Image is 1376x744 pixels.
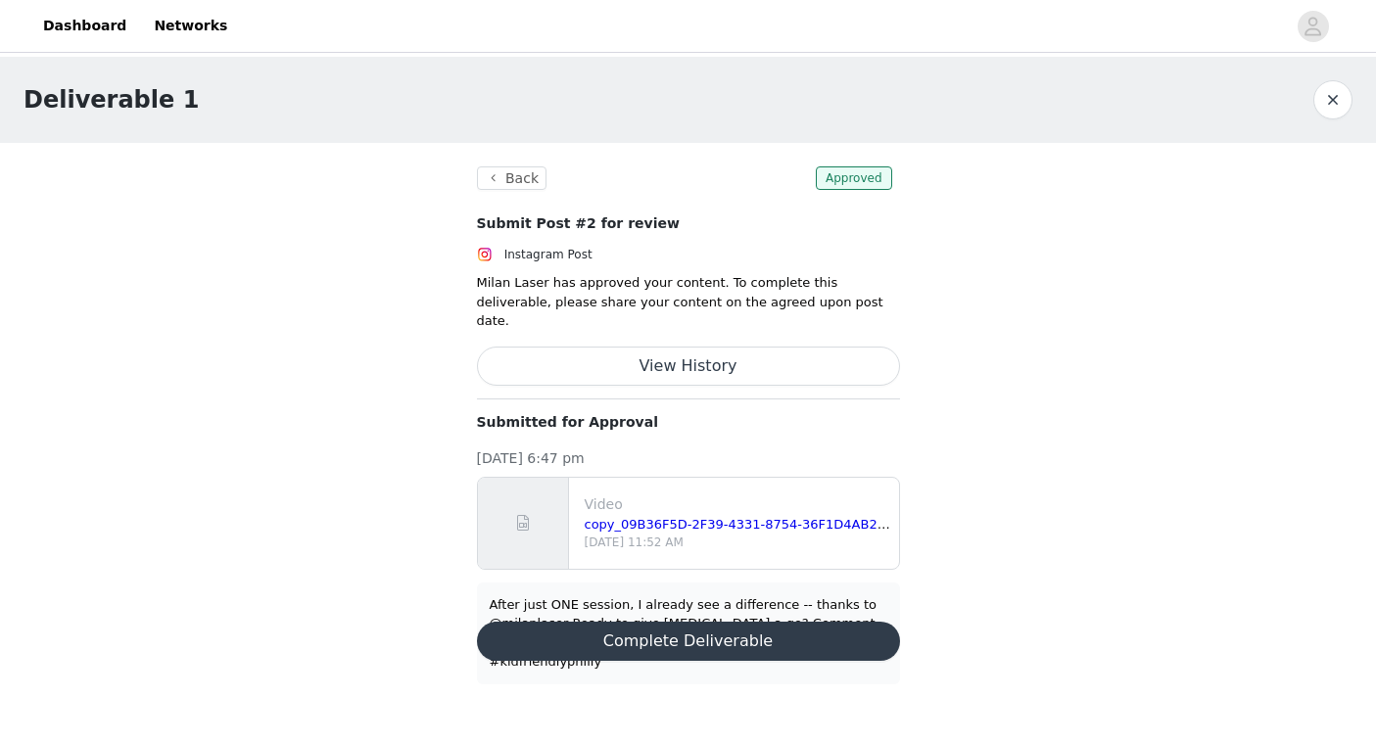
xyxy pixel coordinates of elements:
[31,4,138,48] a: Dashboard
[490,595,887,672] div: After just ONE session, I already see a difference -- thanks to @milanlaser Ready to give [MEDICA...
[24,82,199,117] h1: Deliverable 1
[477,247,493,262] img: Instagram Icon
[477,213,900,234] h4: Submit Post #2 for review
[585,534,891,551] p: [DATE] 11:52 AM
[477,412,900,433] p: Submitted for Approval
[477,347,900,386] button: View History
[477,166,547,190] button: Back
[477,448,900,469] p: [DATE] 6:47 pm
[453,143,924,708] section: Milan Laser has approved your content. To complete this deliverable, please share your content on...
[1304,11,1322,42] div: avatar
[585,517,936,532] a: copy_09B36F5D-2F39-4331-8754-36F1D4AB2B34.MOV
[142,4,239,48] a: Networks
[816,166,892,190] span: Approved
[585,494,891,515] p: Video
[477,622,900,661] button: Complete Deliverable
[504,248,593,261] span: Instagram Post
